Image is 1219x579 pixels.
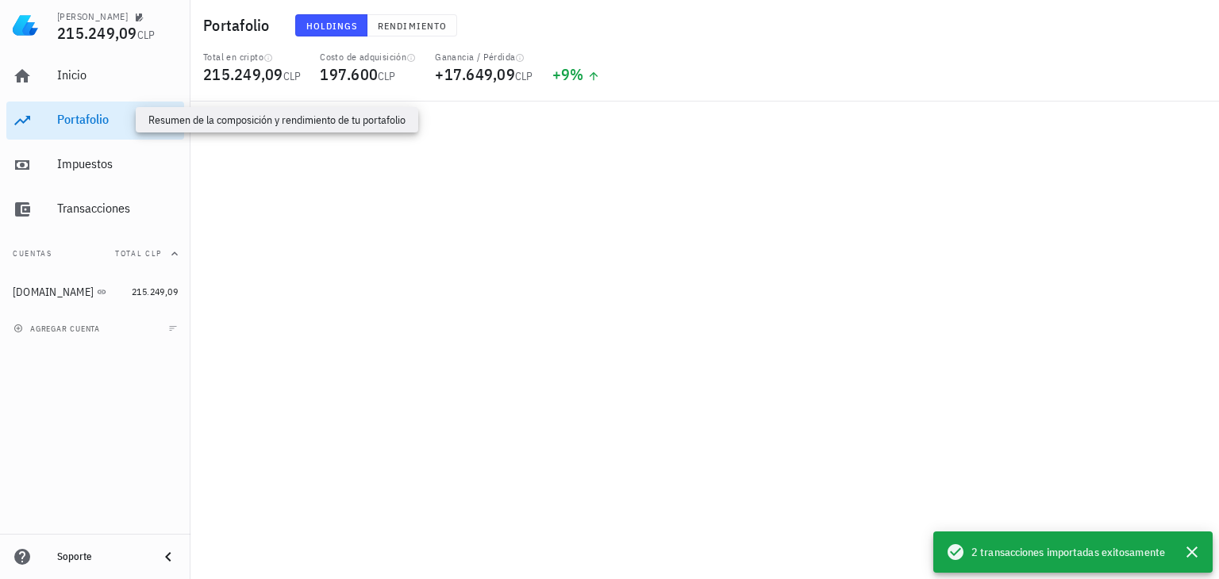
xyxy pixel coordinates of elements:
[1184,13,1209,38] div: avatar
[6,235,184,273] button: CuentasTotal CLP
[203,63,283,85] span: 215.249,09
[320,51,416,63] div: Costo de adquisición
[13,286,94,299] div: [DOMAIN_NAME]
[132,286,178,297] span: 215.249,09
[435,63,515,85] span: +17.649,09
[6,102,184,140] a: Portafolio
[13,13,38,38] img: LedgiFi
[203,13,276,38] h1: Portafolio
[57,156,178,171] div: Impuestos
[378,69,396,83] span: CLP
[6,273,184,311] a: [DOMAIN_NAME] 215.249,09
[283,69,302,83] span: CLP
[435,51,533,63] div: Ganancia / Pérdida
[203,51,301,63] div: Total en cripto
[515,69,533,83] span: CLP
[6,190,184,228] a: Transacciones
[115,248,162,259] span: Total CLP
[17,324,100,334] span: agregar cuenta
[10,320,107,336] button: agregar cuenta
[295,14,368,36] button: Holdings
[137,28,156,42] span: CLP
[57,67,178,82] div: Inicio
[377,20,447,32] span: Rendimiento
[57,22,137,44] span: 215.249,09
[367,14,457,36] button: Rendimiento
[570,63,583,85] span: %
[552,67,600,82] div: +9
[57,10,128,23] div: [PERSON_NAME]
[57,201,178,216] div: Transacciones
[971,543,1165,561] span: 2 transacciones importadas exitosamente
[6,57,184,95] a: Inicio
[320,63,378,85] span: 197.600
[57,112,178,127] div: Portafolio
[57,550,146,563] div: Soporte
[306,20,358,32] span: Holdings
[6,146,184,184] a: Impuestos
